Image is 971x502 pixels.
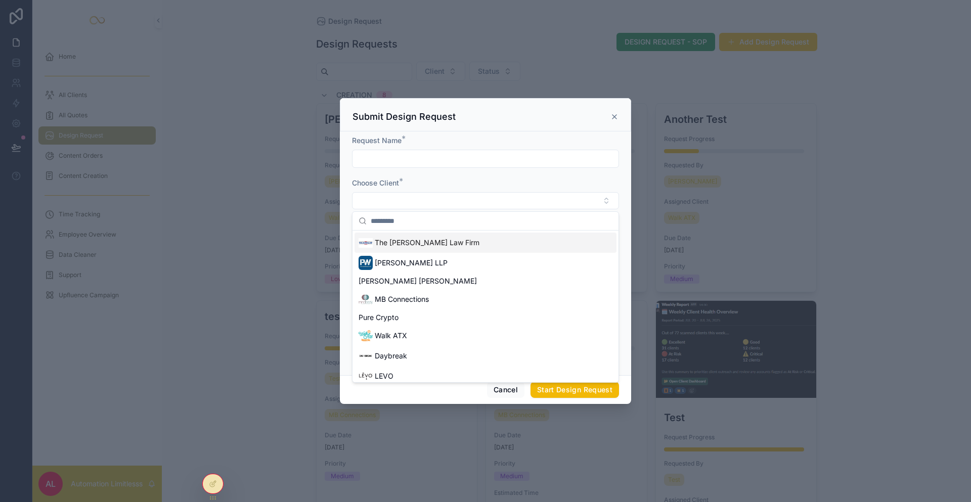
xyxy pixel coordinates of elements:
span: LEVO [375,371,393,381]
span: Daybreak [375,351,407,361]
button: Start Design Request [531,382,619,398]
span: [PERSON_NAME] LLP [375,258,448,268]
button: Cancel [487,382,524,398]
span: Request Name [352,136,402,145]
span: Choose Client [352,178,399,187]
h3: Submit Design Request [352,111,456,123]
span: Pure Crypto [359,312,399,323]
span: Walk ATX [375,331,407,341]
div: Suggestions [352,231,619,382]
span: The [PERSON_NAME] Law Firm [375,238,479,248]
button: Select Button [352,192,619,209]
span: [PERSON_NAME] [PERSON_NAME] [359,276,477,286]
span: MB Connections [375,294,429,304]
